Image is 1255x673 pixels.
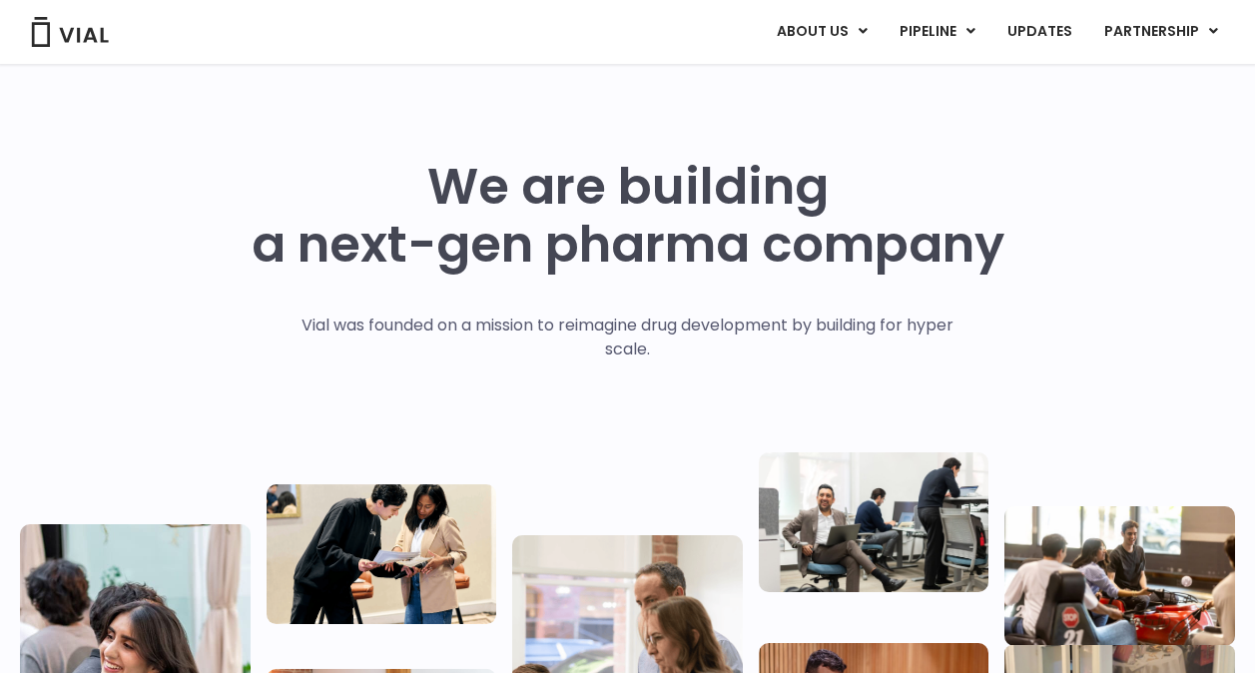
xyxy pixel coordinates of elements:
a: ABOUT USMenu Toggle [761,15,883,49]
p: Vial was founded on a mission to reimagine drug development by building for hyper scale. [281,314,974,361]
a: PIPELINEMenu Toggle [884,15,990,49]
a: PARTNERSHIPMenu Toggle [1088,15,1234,49]
h1: We are building a next-gen pharma company [252,158,1004,274]
a: UPDATES [991,15,1087,49]
img: Three people working in an office [759,452,989,592]
img: Vial Logo [30,17,110,47]
img: Group of people playing whirlyball [1004,506,1235,646]
img: Two people looking at a paper talking. [267,484,497,624]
